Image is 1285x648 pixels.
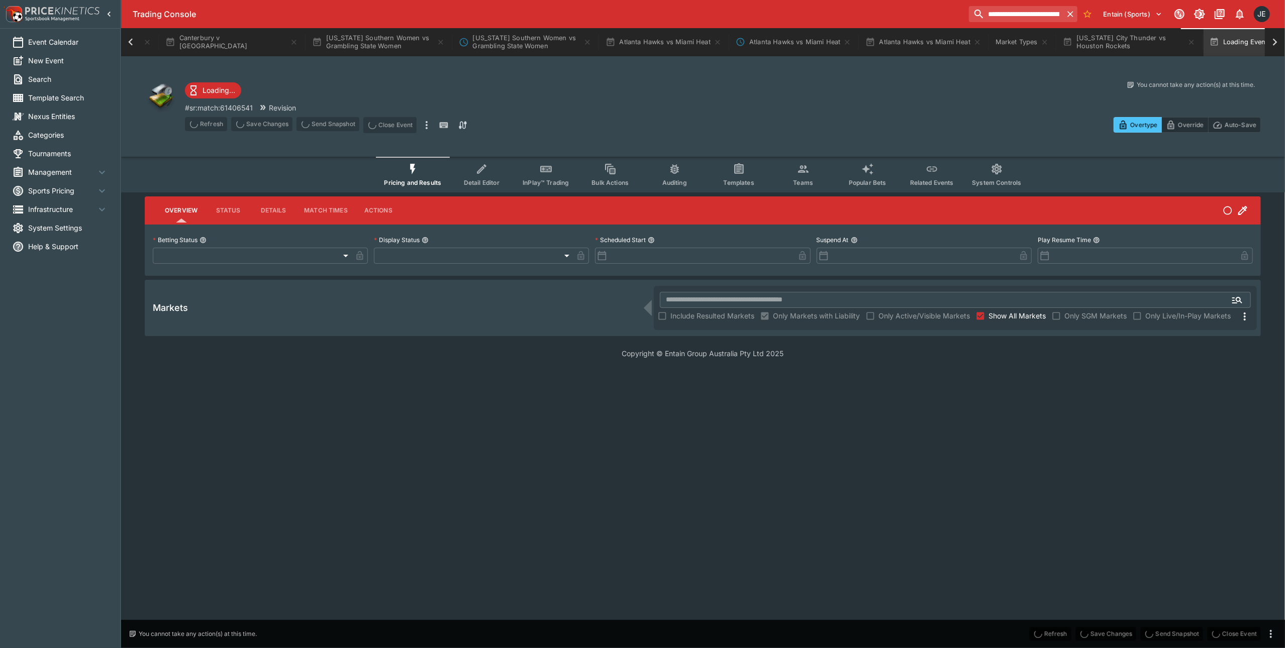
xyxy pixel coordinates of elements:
[662,179,687,186] span: Auditing
[28,92,108,103] span: Template Search
[25,17,79,21] img: Sportsbook Management
[793,179,813,186] span: Teams
[296,198,356,223] button: Match Times
[1265,628,1277,640] button: more
[1254,6,1270,22] div: James Edlin
[28,204,96,214] span: Infrastructure
[1225,120,1256,130] p: Auto-Save
[1057,28,1202,56] button: [US_STATE] City Thunder vs Houston Rockets
[849,179,886,186] span: Popular Bets
[28,148,108,159] span: Tournaments
[121,348,1285,359] p: Copyright © Entain Group Australia Pty Ltd 2025
[28,130,108,140] span: Categories
[1064,310,1127,321] span: Only SGM Markets
[422,237,429,244] button: Display Status
[157,198,206,223] button: Overview
[910,179,954,186] span: Related Events
[269,102,296,113] p: Revision
[989,310,1046,321] span: Show All Markets
[1239,310,1251,322] svg: More
[1231,5,1249,23] button: Notifications
[595,236,646,244] p: Scheduled Start
[878,310,970,321] span: Only Active/Visible Markets
[523,179,569,186] span: InPlay™ Trading
[859,28,987,56] button: Atlanta Hawks vs Miami Heat
[990,28,1055,56] button: Market Types
[133,9,965,20] div: Trading Console
[159,28,304,56] button: Canterbury v [GEOGRAPHIC_DATA]
[1191,5,1209,23] button: Toggle light/dark mode
[453,28,598,56] button: Texas Southern Women vs Grambling State Women
[1228,291,1246,309] button: Open
[1137,80,1255,89] p: You cannot take any action(s) at this time.
[1161,117,1208,133] button: Override
[251,198,296,223] button: Details
[1170,5,1189,23] button: Connected to PK
[206,198,251,223] button: Status
[464,179,500,186] span: Detail Editor
[972,179,1021,186] span: System Controls
[25,7,100,15] img: PriceKinetics
[1038,236,1091,244] p: Play Resume Time
[28,241,108,252] span: Help & Support
[851,237,858,244] button: Suspend At
[724,179,754,186] span: Templates
[1208,117,1261,133] button: Auto-Save
[1211,5,1229,23] button: Documentation
[139,629,257,638] p: You cannot take any action(s) at this time.
[28,37,108,47] span: Event Calendar
[356,198,401,223] button: Actions
[969,6,1063,22] input: search
[200,237,207,244] button: Betting Status
[374,236,420,244] p: Display Status
[1130,120,1157,130] p: Overtype
[28,185,96,196] span: Sports Pricing
[591,179,629,186] span: Bulk Actions
[203,85,235,95] p: Loading...
[817,236,849,244] p: Suspend At
[3,4,23,24] img: PriceKinetics Logo
[730,28,858,56] button: Atlanta Hawks vs Miami Heat
[1079,6,1096,22] button: No Bookmarks
[648,237,655,244] button: Scheduled Start
[421,117,433,133] button: more
[1145,310,1231,321] span: Only Live/In-Play Markets
[1251,3,1273,25] button: James Edlin
[153,236,197,244] p: Betting Status
[773,310,860,321] span: Only Markets with Liability
[28,74,108,84] span: Search
[670,310,754,321] span: Include Resulted Markets
[153,302,188,313] h5: Markets
[384,179,441,186] span: Pricing and Results
[28,111,108,122] span: Nexus Entities
[600,28,728,56] button: Atlanta Hawks vs Miami Heat
[28,167,96,177] span: Management
[28,55,108,66] span: New Event
[1098,6,1168,22] button: Select Tenant
[145,80,177,113] img: other.png
[28,223,108,233] span: System Settings
[1114,117,1261,133] div: Start From
[1114,117,1162,133] button: Overtype
[1178,120,1204,130] p: Override
[376,157,1029,192] div: Event type filters
[1093,237,1100,244] button: Play Resume Time
[306,28,451,56] button: [US_STATE] Southern Women vs Grambling State Women
[185,102,253,113] p: Copy To Clipboard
